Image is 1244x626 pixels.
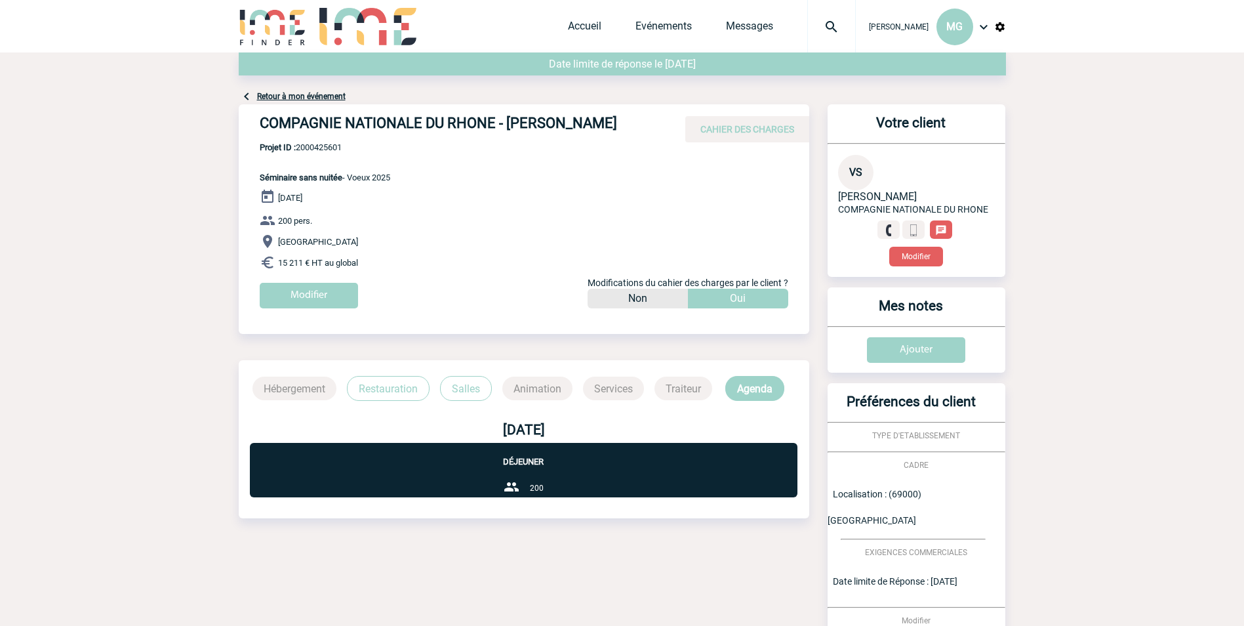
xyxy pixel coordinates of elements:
a: Accueil [568,20,601,38]
span: 200 pers. [278,216,312,226]
input: Ajouter [867,337,965,363]
img: IME-Finder [239,8,307,45]
img: portable.png [908,224,919,236]
span: [PERSON_NAME] [869,22,929,31]
a: Retour à mon événement [257,92,346,101]
span: TYPE D'ETABLISSEMENT [872,431,960,440]
span: Modifier [902,616,931,625]
p: Animation [502,377,572,400]
span: 15 211 € HT au global [278,258,358,268]
p: Non [628,289,647,308]
p: Déjeuner [250,443,797,467]
span: 2000425601 [260,142,390,152]
span: [DATE] [278,193,302,203]
p: Traiteur [654,377,712,400]
span: Date limite de Réponse : [DATE] [833,576,957,587]
p: Salles [440,376,492,401]
p: Agenda [725,376,784,401]
h3: Mes notes [833,298,990,326]
h3: Votre client [833,115,990,143]
span: [GEOGRAPHIC_DATA] [278,237,358,247]
span: - Voeux 2025 [260,173,390,182]
span: MG [946,20,963,33]
img: chat-24-px-w.png [935,224,947,236]
h3: Préférences du client [833,394,990,422]
p: Restauration [347,376,430,401]
input: Modifier [260,283,358,308]
img: fixe.png [883,224,894,236]
span: Localisation : (69000) [GEOGRAPHIC_DATA] [828,489,921,526]
span: 200 [530,484,544,493]
h4: COMPAGNIE NATIONALE DU RHONE - [PERSON_NAME] [260,115,653,137]
span: COMPAGNIE NATIONALE DU RHONE [838,204,988,215]
span: Modifications du cahier des charges par le client ? [588,278,788,288]
span: CAHIER DES CHARGES [700,124,794,135]
span: EXIGENCES COMMERCIALES [865,548,967,557]
span: [PERSON_NAME] [838,190,917,203]
img: group-24-px-b.png [504,479,519,495]
button: Modifier [889,247,943,266]
p: Oui [730,289,746,308]
a: Messages [726,20,773,38]
p: Services [583,377,644,400]
span: CADRE [904,461,929,470]
span: Date limite de réponse le [DATE] [549,58,696,70]
a: Evénements [635,20,692,38]
b: [DATE] [503,422,545,438]
b: Projet ID : [260,142,296,152]
span: Séminaire sans nuitée [260,173,342,182]
span: VS [849,166,862,178]
p: Hébergement [252,377,336,400]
